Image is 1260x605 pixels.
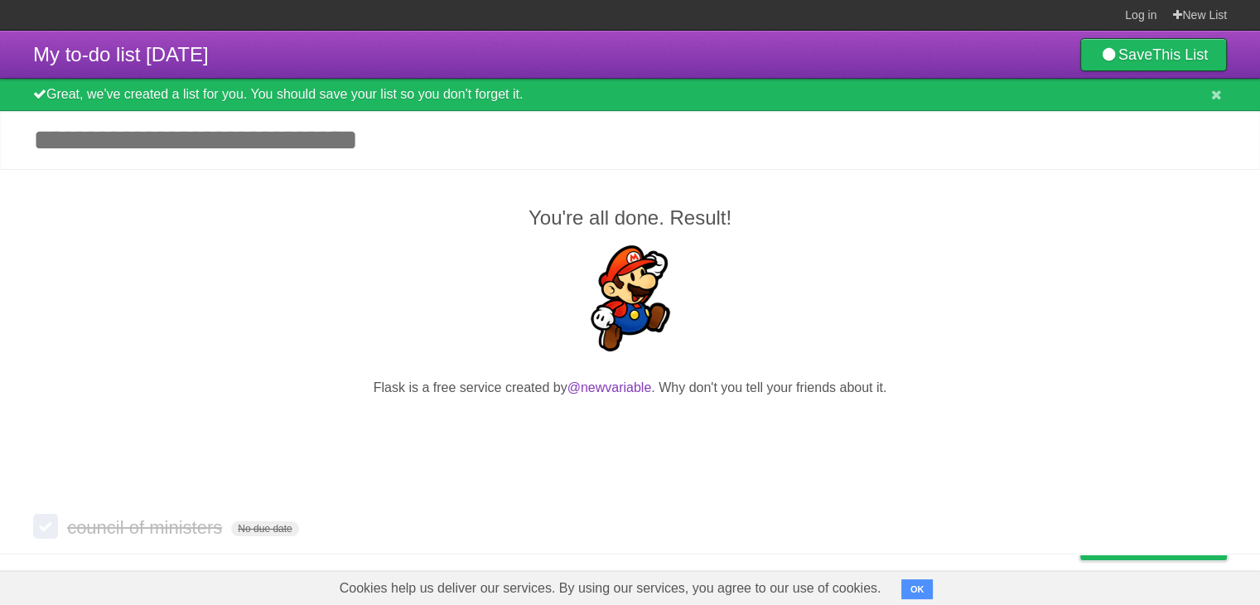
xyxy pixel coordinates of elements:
[33,43,209,65] span: My to-do list [DATE]
[67,517,226,538] span: council of ministers
[601,419,660,442] iframe: X Post Button
[1152,46,1208,63] b: This List
[567,380,652,394] a: @newvariable
[1080,38,1227,71] a: SaveThis List
[323,572,898,605] span: Cookies help us deliver our services. By using our services, you agree to our use of cookies.
[33,378,1227,398] p: Flask is a free service created by . Why don't you tell your friends about it.
[901,579,934,599] button: OK
[33,514,58,539] label: Done
[33,203,1227,233] h2: You're all done. Result!
[1115,530,1219,559] span: Buy me a coffee
[577,245,683,351] img: Super Mario
[231,521,298,536] span: No due date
